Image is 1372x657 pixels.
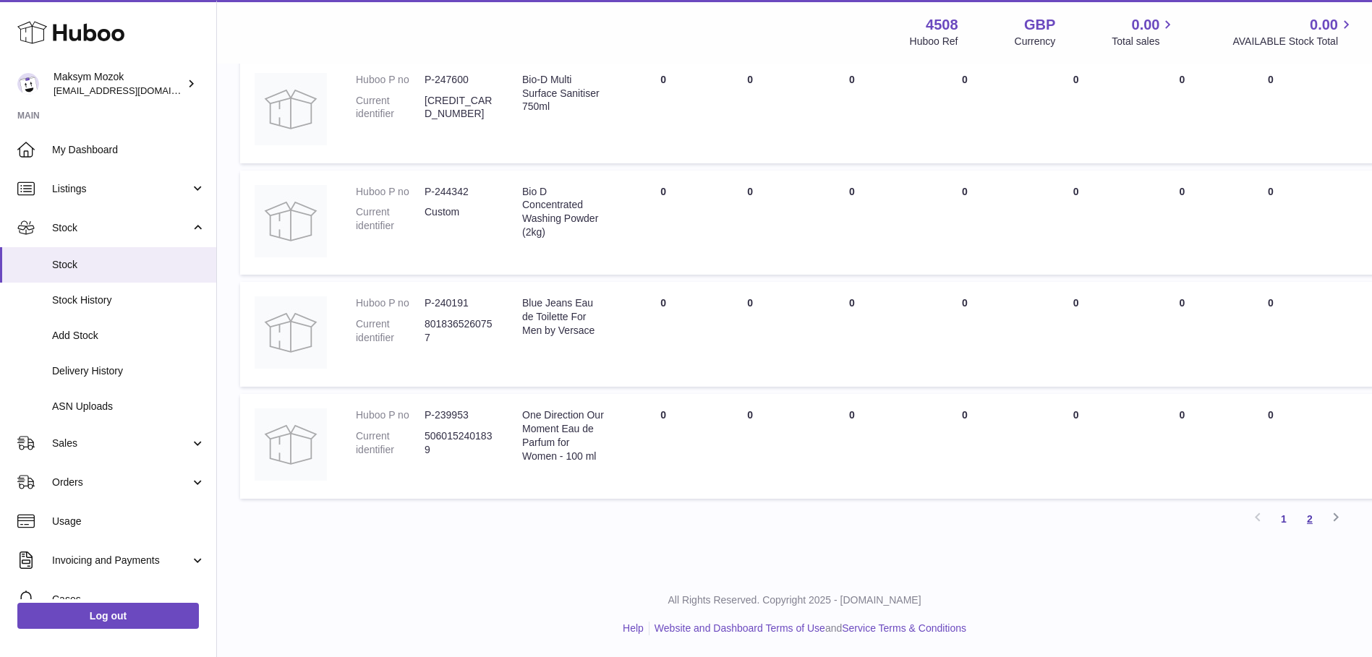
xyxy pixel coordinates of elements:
[17,73,39,95] img: internalAdmin-4508@internal.huboo.com
[1133,171,1232,275] td: 0
[1232,35,1355,48] span: AVAILABLE Stock Total
[1024,15,1055,35] strong: GBP
[255,296,327,369] img: product image
[356,296,425,310] dt: Huboo P no
[911,394,1019,499] td: 0
[255,185,327,257] img: product image
[522,408,605,463] div: One Direction Our Moment Eau de Parfum for Women - 100 ml
[356,73,425,87] dt: Huboo P no
[911,171,1019,275] td: 0
[255,73,327,145] img: product image
[522,73,605,114] div: Bio-D Multi Surface Sanitiser 750ml
[52,437,190,450] span: Sales
[1073,186,1079,197] span: 0
[1231,171,1310,275] td: 0
[52,593,205,606] span: Cases
[910,35,958,48] div: Huboo Ref
[842,622,966,634] a: Service Terms & Conditions
[52,143,205,157] span: My Dashboard
[793,171,911,275] td: 0
[1112,35,1176,48] span: Total sales
[356,94,425,121] dt: Current identifier
[229,593,1360,607] p: All Rights Reserved. Copyright 2025 - [DOMAIN_NAME]
[707,394,793,499] td: 0
[926,15,958,35] strong: 4508
[1133,394,1232,499] td: 0
[425,317,493,345] dd: 8018365260757
[425,205,493,233] dd: Custom
[52,476,190,489] span: Orders
[620,282,707,387] td: 0
[425,73,493,87] dd: P-247600
[255,408,327,481] img: product image
[1133,59,1232,163] td: 0
[522,185,605,240] div: Bio D Concentrated Washing Powder (2kg)
[52,554,190,567] span: Invoicing and Payments
[655,622,825,634] a: Website and Dashboard Terms of Use
[1271,506,1297,532] a: 1
[425,296,493,310] dd: P-240191
[356,317,425,345] dt: Current identifier
[522,296,605,338] div: Blue Jeans Eau de Toilette For Men by Versace
[356,205,425,233] dt: Current identifier
[425,94,493,121] dd: [CREDIT_CARD_NUMBER]
[425,185,493,199] dd: P-244342
[649,622,966,635] li: and
[52,400,205,413] span: ASN Uploads
[1231,59,1310,163] td: 0
[620,59,707,163] td: 0
[52,221,190,235] span: Stock
[707,282,793,387] td: 0
[1112,15,1176,48] a: 0.00 Total sales
[425,429,493,457] dd: 5060152401839
[52,515,205,528] span: Usage
[1133,282,1232,387] td: 0
[707,59,793,163] td: 0
[793,282,911,387] td: 0
[356,408,425,422] dt: Huboo P no
[911,59,1019,163] td: 0
[793,394,911,499] td: 0
[17,603,199,629] a: Log out
[52,329,205,343] span: Add Stock
[1073,409,1079,421] span: 0
[623,622,644,634] a: Help
[52,182,190,196] span: Listings
[1232,15,1355,48] a: 0.00 AVAILABLE Stock Total
[1310,15,1338,35] span: 0.00
[52,364,205,378] span: Delivery History
[1231,394,1310,499] td: 0
[52,293,205,307] span: Stock History
[1073,297,1079,309] span: 0
[1231,282,1310,387] td: 0
[1015,35,1056,48] div: Currency
[356,185,425,199] dt: Huboo P no
[52,258,205,272] span: Stock
[793,59,911,163] td: 0
[425,408,493,422] dd: P-239953
[1132,15,1160,35] span: 0.00
[620,394,707,499] td: 0
[1297,506,1323,532] a: 2
[54,70,184,98] div: Maksym Mozok
[707,171,793,275] td: 0
[911,282,1019,387] td: 0
[356,429,425,457] dt: Current identifier
[620,171,707,275] td: 0
[54,85,213,96] span: [EMAIL_ADDRESS][DOMAIN_NAME]
[1073,74,1079,85] span: 0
